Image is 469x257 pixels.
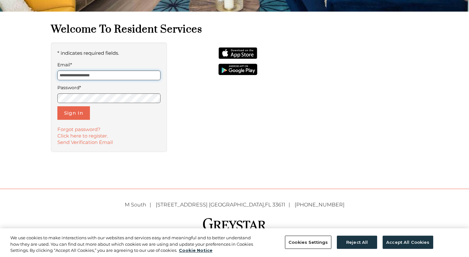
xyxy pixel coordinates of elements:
[285,235,331,249] button: Cookies Settings
[57,133,108,139] a: Click here to register.
[272,202,285,208] span: 33611
[219,64,257,75] img: Get it on Google Play
[219,47,257,59] img: App Store
[125,202,154,208] span: M South
[57,139,113,145] a: Send Verification Email
[57,83,161,92] label: Password*
[295,202,345,208] a: [PHONE_NUMBER]
[383,235,433,249] button: Accept All Cookies
[265,202,271,208] span: FL
[57,49,161,57] p: * indicates required fields.
[202,217,267,231] img: Greystar logo and Greystar website
[57,126,101,132] a: Forgot password?
[209,202,264,208] span: [GEOGRAPHIC_DATA]
[125,202,293,208] a: M South [STREET_ADDRESS] [GEOGRAPHIC_DATA],FL 33611
[179,248,212,253] a: More information about your privacy
[57,61,161,69] label: Email*
[337,235,377,249] button: Reject All
[156,202,208,208] span: [STREET_ADDRESS]
[156,202,293,208] span: ,
[57,106,90,120] button: Sign In
[10,235,258,254] div: We use cookies to make interactions with our websites and services easy and meaningful and to bet...
[51,23,418,36] h1: Welcome to Resident Services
